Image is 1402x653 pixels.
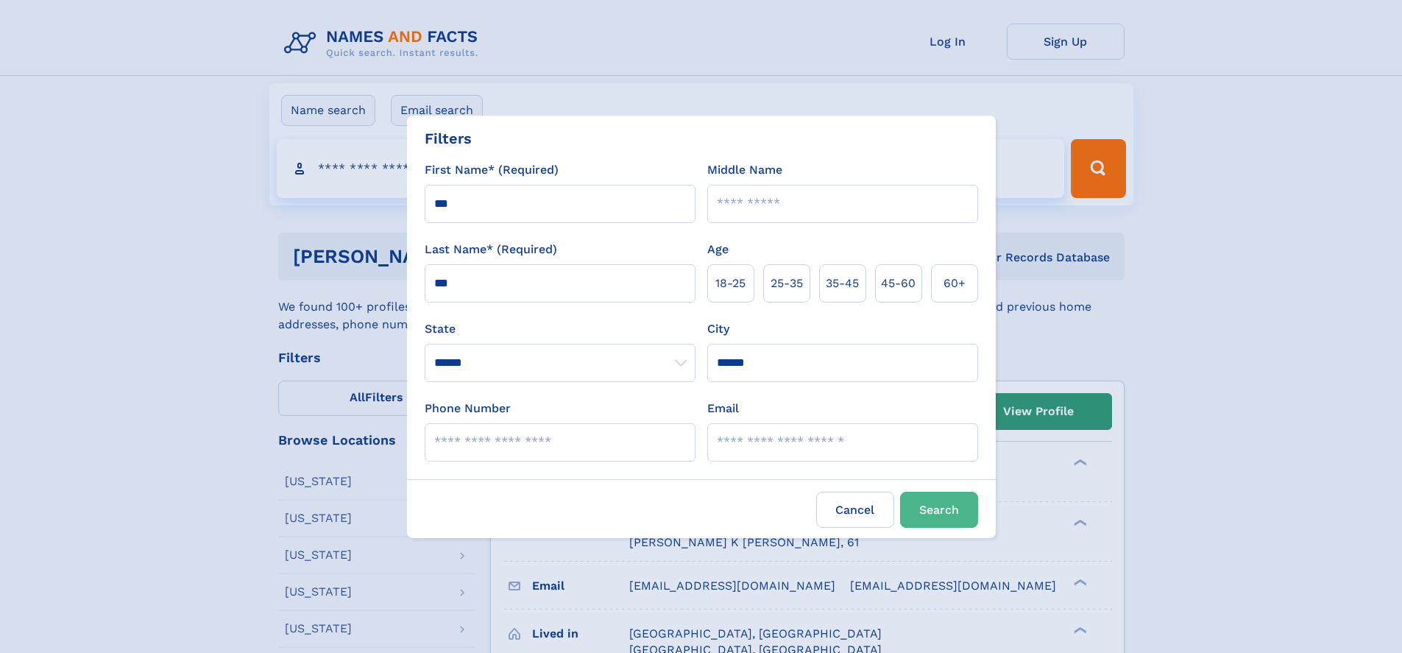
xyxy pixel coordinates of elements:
div: Filters [425,127,472,149]
label: Cancel [816,492,894,528]
span: 35‑45 [826,275,859,292]
span: 25‑35 [771,275,803,292]
span: 45‑60 [881,275,916,292]
label: Age [707,241,729,258]
span: 18‑25 [715,275,746,292]
button: Search [900,492,978,528]
label: Last Name* (Required) [425,241,557,258]
label: City [707,320,729,338]
label: State [425,320,695,338]
label: Email [707,400,739,417]
label: Phone Number [425,400,511,417]
span: 60+ [943,275,966,292]
label: First Name* (Required) [425,161,559,179]
label: Middle Name [707,161,782,179]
